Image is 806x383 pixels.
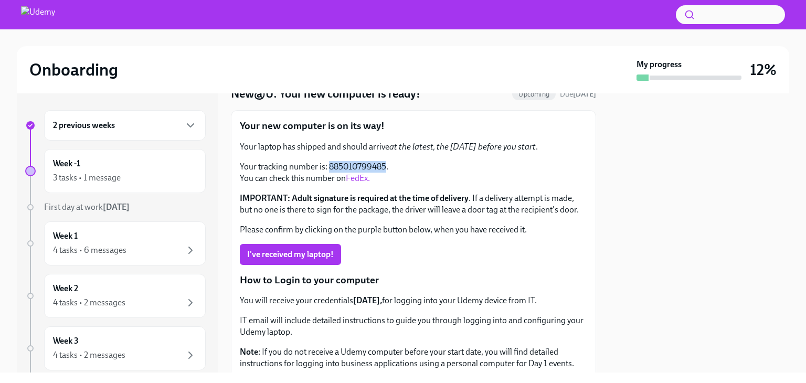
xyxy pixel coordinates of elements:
[25,201,206,213] a: First day at work[DATE]
[240,193,587,216] p: . If a delivery attempt is made, but no one is there to sign for the package, the driver will lea...
[25,274,206,318] a: Week 24 tasks • 2 messages
[25,326,206,370] a: Week 34 tasks • 2 messages
[346,173,370,183] a: FedEx.
[240,346,587,369] p: : If you do not receive a Udemy computer before your start date, you will find detailed instructi...
[240,141,587,153] p: Your laptop has shipped and should arrive .
[231,86,420,102] h4: New@U: Your new computer is ready!
[240,347,258,357] strong: Note
[240,161,587,184] p: Your tracking number is: 885010799485. You can check this number on
[53,244,126,256] div: 4 tasks • 6 messages
[103,202,130,212] strong: [DATE]
[560,89,596,99] span: October 18th, 2025 12:00
[750,60,777,79] h3: 12%
[53,172,121,184] div: 3 tasks • 1 message
[53,297,125,308] div: 4 tasks • 2 messages
[25,221,206,265] a: Week 14 tasks • 6 messages
[53,335,79,347] h6: Week 3
[21,6,55,23] img: Udemy
[29,59,118,80] h2: Onboarding
[25,149,206,193] a: Week -13 tasks • 1 message
[512,90,556,98] span: Upcoming
[240,315,587,338] p: IT email will include detailed instructions to guide you through logging into and configuring you...
[637,59,682,70] strong: My progress
[53,230,78,242] h6: Week 1
[53,158,80,169] h6: Week -1
[240,193,469,203] strong: IMPORTANT: Adult signature is required at the time of delivery
[247,249,334,260] span: I've received my laptop!
[53,349,125,361] div: 4 tasks • 2 messages
[240,295,587,306] p: You will receive your credentials for logging into your Udemy device from IT.
[240,244,341,265] button: I've received my laptop!
[560,90,596,99] span: Due
[240,224,587,236] p: Please confirm by clicking on the purple button below, when you have received it.
[353,295,382,305] strong: [DATE],
[53,283,78,294] h6: Week 2
[240,119,587,133] p: Your new computer is on its way!
[53,120,115,131] h6: 2 previous weeks
[44,202,130,212] span: First day at work
[44,110,206,141] div: 2 previous weeks
[240,273,587,287] p: How to Login to your computer
[573,90,596,99] strong: [DATE]
[389,142,536,152] em: at the latest, the [DATE] before you start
